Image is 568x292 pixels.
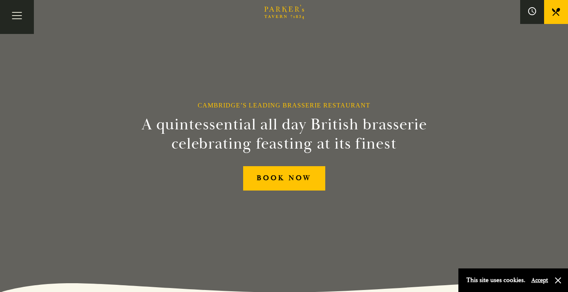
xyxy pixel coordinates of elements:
p: This site uses cookies. [466,274,525,286]
button: Close and accept [554,276,562,284]
a: BOOK NOW [243,166,325,191]
button: Accept [531,276,548,284]
h2: A quintessential all day British brasserie celebrating feasting at its finest [102,115,466,153]
h1: Cambridge’s Leading Brasserie Restaurant [198,101,370,109]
